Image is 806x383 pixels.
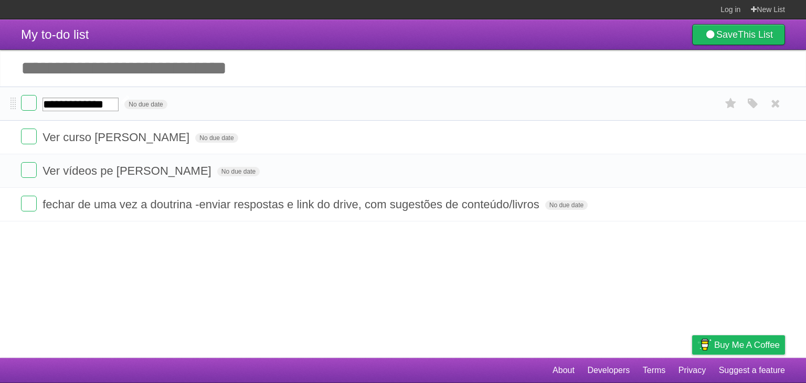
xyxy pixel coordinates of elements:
span: My to-do list [21,27,89,41]
span: No due date [217,167,260,176]
a: About [553,360,575,380]
a: Suggest a feature [719,360,785,380]
span: Ver vídeos pe [PERSON_NAME] [43,164,214,177]
span: Buy me a coffee [714,336,780,354]
img: Buy me a coffee [697,336,712,354]
label: Done [21,162,37,178]
span: fechar de uma vez a doutrina -enviar respostas e link do drive, com sugestões de conteúdo/livros [43,198,542,211]
b: This List [738,29,773,40]
label: Done [21,196,37,211]
label: Star task [721,95,741,112]
span: No due date [545,200,588,210]
a: Buy me a coffee [692,335,785,355]
a: SaveThis List [692,24,785,45]
a: Privacy [678,360,706,380]
a: Developers [587,360,630,380]
span: Ver curso [PERSON_NAME] [43,131,192,144]
label: Done [21,95,37,111]
span: No due date [124,100,167,109]
span: No due date [195,133,238,143]
label: Done [21,129,37,144]
a: Terms [643,360,666,380]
